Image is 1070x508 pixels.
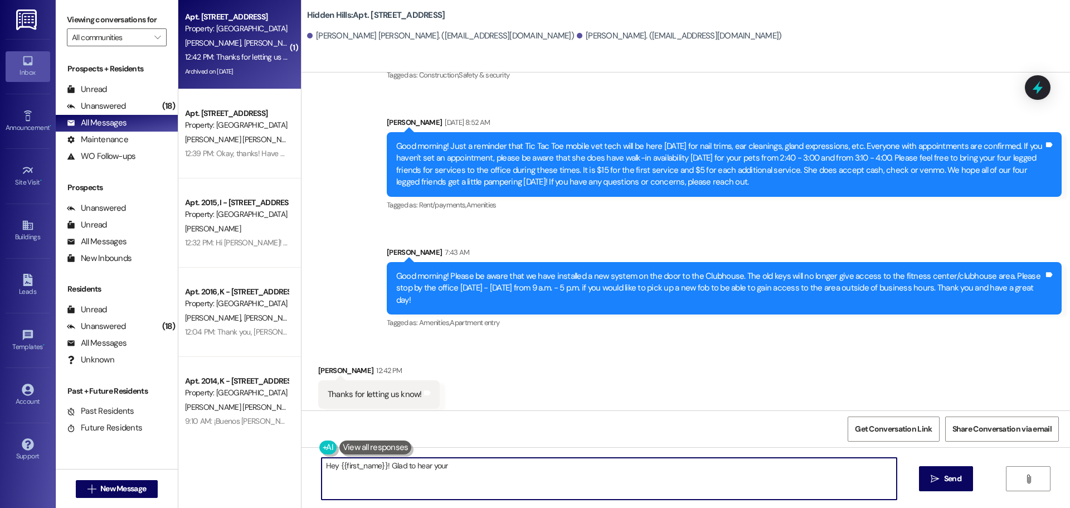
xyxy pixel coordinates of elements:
button: Share Conversation via email [945,417,1059,442]
div: Residents [56,283,178,295]
span: [PERSON_NAME] [244,38,299,48]
span: Amenities , [419,318,450,327]
i:  [931,475,939,483]
div: Past + Future Residents [56,385,178,397]
span: Construction , [419,70,459,80]
div: [PERSON_NAME] [318,365,440,380]
b: Hidden Hills: Apt. [STREET_ADDRESS] [307,9,445,21]
div: Unanswered [67,321,126,332]
span: Apartment entry [450,318,499,327]
span: Rent/payments , [419,200,466,210]
i:  [87,485,96,494]
div: Good morning! Please be aware that we have installed a new system on the door to the Clubhouse. T... [396,270,1044,306]
div: [DATE] 8:52 AM [442,117,490,128]
div: [PERSON_NAME] [387,117,1062,132]
div: All Messages [67,236,127,248]
div: Maintenance [67,134,128,146]
a: Templates • [6,326,50,356]
span: Get Conversation Link [855,423,932,435]
input: All communities [72,28,149,46]
div: Apt. [STREET_ADDRESS] [185,108,288,119]
div: (18) [159,318,178,335]
span: Send [944,473,961,485]
div: Tagged as: [387,315,1062,331]
div: Unread [67,84,107,95]
a: Account [6,380,50,410]
div: 12:04 PM: Thank you, [PERSON_NAME]! [185,327,312,337]
div: Unknown [67,354,114,366]
div: Property: [GEOGRAPHIC_DATA] [185,209,288,220]
label: Viewing conversations for [67,11,167,28]
div: Apt. 2016, K - [STREET_ADDRESS] [185,286,288,298]
a: Support [6,435,50,465]
div: (18) [159,98,178,115]
span: Share Conversation via email [952,423,1052,435]
div: Tagged as: [387,67,1062,83]
div: Property: [GEOGRAPHIC_DATA] [185,23,288,35]
button: Send [919,466,973,491]
textarea: You're welcome, {{first_name}}! I'm happy to keep you informed. If you ever have a maintenance em... [322,458,897,500]
span: • [50,122,51,130]
span: [PERSON_NAME] [PERSON_NAME] [185,134,298,144]
a: Site Visit • [6,161,50,191]
button: New Message [76,480,158,498]
span: [PERSON_NAME] [185,38,244,48]
div: 12:42 PM [373,365,402,376]
button: Get Conversation Link [848,417,939,442]
div: All Messages [67,117,127,129]
div: Unread [67,304,107,316]
div: [PERSON_NAME]. ([EMAIL_ADDRESS][DOMAIN_NAME]) [577,30,782,42]
div: Property: [GEOGRAPHIC_DATA] [185,298,288,309]
span: [PERSON_NAME] [244,313,299,323]
i:  [154,33,160,42]
div: 12:42 PM: Thanks for letting us know! [185,52,302,62]
div: [PERSON_NAME] [PERSON_NAME]. ([EMAIL_ADDRESS][DOMAIN_NAME]) [307,30,574,42]
div: WO Follow-ups [67,151,135,162]
div: Tagged as: [387,197,1062,213]
div: All Messages [67,337,127,349]
span: • [40,177,42,185]
div: Property: [GEOGRAPHIC_DATA] [185,119,288,131]
a: Inbox [6,51,50,81]
span: New Message [100,483,146,495]
div: Tagged as: [318,409,440,425]
span: [PERSON_NAME] [185,313,244,323]
div: Prospects + Residents [56,63,178,75]
div: Property: [GEOGRAPHIC_DATA] [185,387,288,399]
span: [PERSON_NAME] [185,224,241,234]
div: [PERSON_NAME] [387,246,1062,262]
span: [PERSON_NAME] [PERSON_NAME] [185,402,298,412]
div: New Inbounds [67,253,132,264]
i:  [1024,475,1033,483]
div: 12:32 PM: Hi [PERSON_NAME]! We're so glad you chose Hidden Hills! We would love to improve your m... [185,238,888,248]
span: Amenities [466,200,497,210]
div: Apt. 2015, I - [STREET_ADDRESS] [185,197,288,209]
div: Unanswered [67,202,126,214]
div: Unread [67,219,107,231]
span: • [43,341,45,349]
div: Past Residents [67,405,134,417]
div: Unanswered [67,100,126,112]
div: 7:43 AM [442,246,469,258]
div: 12:39 PM: Okay, thanks! Have a good day too [185,148,330,158]
div: Archived on [DATE] [184,65,289,79]
img: ResiDesk Logo [16,9,39,30]
div: Apt. [STREET_ADDRESS] [185,11,288,23]
div: Thanks for letting us know! [328,389,422,400]
div: Apt. 2014, K - [STREET_ADDRESS] [185,375,288,387]
div: Good morning! Just a reminder that Tic Tac Toe mobile vet tech will be here [DATE] for nail trims... [396,141,1044,188]
div: Prospects [56,182,178,193]
span: Safety & security [459,70,509,80]
a: Leads [6,270,50,301]
div: Future Residents [67,422,142,434]
a: Buildings [6,216,50,246]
